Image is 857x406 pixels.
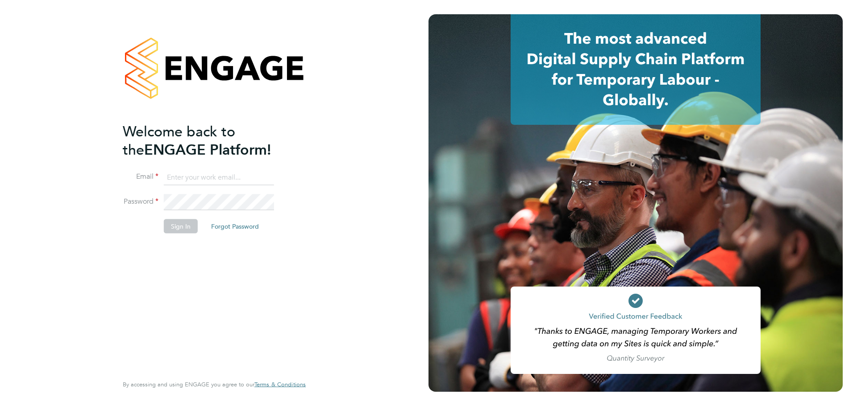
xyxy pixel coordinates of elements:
a: Terms & Conditions [254,381,306,388]
label: Email [123,172,158,181]
span: By accessing and using ENGAGE you agree to our [123,381,306,388]
button: Sign In [164,219,198,234]
input: Enter your work email... [164,169,274,185]
button: Forgot Password [204,219,266,234]
span: Welcome back to the [123,123,235,158]
label: Password [123,197,158,206]
h2: ENGAGE Platform! [123,122,297,159]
